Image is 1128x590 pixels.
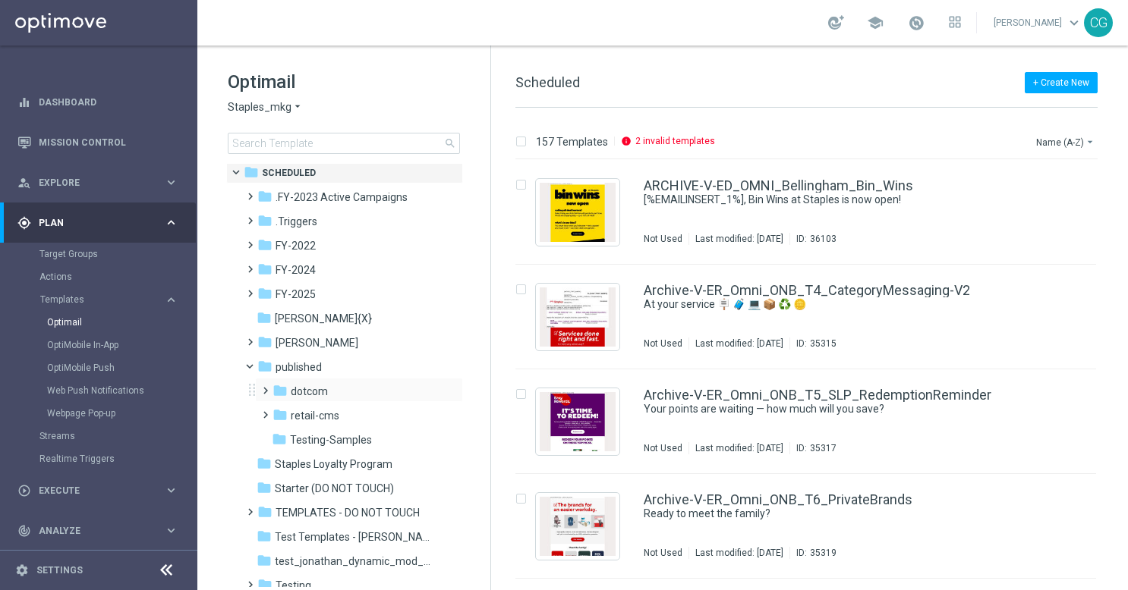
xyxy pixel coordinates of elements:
div: 35315 [810,337,837,350]
div: Not Used [644,442,682,454]
span: Staples Loyalty Program [275,457,392,471]
input: Search Template [228,133,460,154]
div: ID: [789,233,837,245]
img: 35319.jpeg [540,497,616,556]
i: settings [15,563,29,577]
i: folder [257,529,272,544]
i: folder [257,504,273,519]
div: Plan [17,216,164,230]
button: Name (A-Z)arrow_drop_down [1035,133,1098,151]
a: Dashboard [39,82,178,122]
div: Mission Control [17,122,178,162]
a: Archive-V-ER_Omni_ONB_T5_SLP_RedemptionReminder [644,388,991,402]
a: At your service 🪧 🧳 💻 📦 ♻️ 🪙 [644,297,997,312]
div: Templates [39,288,196,425]
button: play_circle_outline Execute keyboard_arrow_right [17,485,179,497]
span: keyboard_arrow_down [1066,14,1082,31]
i: keyboard_arrow_right [164,293,178,307]
div: ID: [789,337,837,350]
img: 35315.jpeg [540,287,616,347]
div: Dashboard [17,82,178,122]
h1: Optimail [228,70,460,94]
span: school [867,14,884,31]
span: FY-2022 [276,239,316,253]
i: gps_fixed [17,216,31,230]
p: 2 invalid templates [635,135,715,147]
div: ID: [789,442,837,454]
p: 157 Templates [536,135,608,149]
i: info [621,136,632,146]
button: Mission Control [17,137,179,149]
img: 35317.jpeg [540,392,616,451]
div: Press SPACE to select this row. [500,160,1125,265]
i: folder [272,432,287,447]
div: Press SPACE to select this row. [500,369,1125,474]
span: Analyze [39,526,164,535]
i: person_search [17,176,31,190]
a: OptiMobile Push [47,362,158,374]
img: 36103.jpeg [540,183,616,242]
div: CG [1084,8,1113,37]
div: Streams [39,425,196,447]
span: TEMPLATES - DO NOT TOUCH [276,506,420,519]
span: Scheduled [515,74,580,90]
div: [%EMAILINSERT_1%], Bin Wins at Staples is now open! [644,193,1032,207]
i: folder [257,456,272,471]
a: [PERSON_NAME]keyboard_arrow_down [992,11,1084,34]
button: track_changes Analyze keyboard_arrow_right [17,525,179,537]
span: Execute [39,486,164,495]
a: Archive-V-ER_Omni_ONB_T6_PrivateBrands [644,493,912,507]
a: Ready to meet the family? [644,507,997,521]
div: Last modified: [DATE] [689,337,789,350]
i: keyboard_arrow_right [164,483,178,497]
i: folder [257,480,272,495]
a: Settings [36,566,83,575]
i: folder [257,286,273,301]
i: folder [257,359,273,374]
span: Test Templates - Jonas [275,530,431,544]
i: folder [244,165,259,180]
div: Realtime Triggers [39,447,196,470]
button: gps_fixed Plan keyboard_arrow_right [17,217,179,229]
a: Target Groups [39,248,158,260]
a: Optimail [47,316,158,328]
div: 36103 [810,233,837,245]
div: Not Used [644,337,682,350]
i: folder [257,262,273,277]
span: Testing-Samples [290,433,372,447]
span: jonathan_pr_test_{X} [275,312,372,325]
div: Press SPACE to select this row. [500,474,1125,579]
i: keyboard_arrow_right [164,215,178,230]
div: equalizer Dashboard [17,96,179,108]
span: Templates [40,295,149,304]
a: ARCHIVE-V-ED_OMNI_Bellingham_Bin_Wins [644,179,913,193]
div: Execute [17,484,164,497]
div: Last modified: [DATE] [689,547,789,559]
span: .FY-2023 Active Campaigns [276,190,408,204]
i: arrow_drop_down [291,100,304,115]
button: + Create New [1025,72,1098,93]
button: Templates keyboard_arrow_right [39,293,179,306]
i: equalizer [17,96,31,109]
span: retail-cms [291,409,339,422]
i: keyboard_arrow_right [164,523,178,538]
div: Not Used [644,233,682,245]
div: 35319 [810,547,837,559]
i: folder [257,310,272,325]
i: folder [257,213,273,228]
a: Web Push Notifications [47,384,158,397]
a: Your points are waiting — how much will you save? [644,402,997,416]
span: dotcom [291,384,328,398]
a: OptiMobile In-App [47,339,158,351]
a: Streams [39,430,158,442]
a: Actions [39,271,158,283]
a: Realtime Triggers [39,453,158,465]
i: folder [257,237,273,253]
div: Not Used [644,547,682,559]
span: FY-2025 [276,287,316,301]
